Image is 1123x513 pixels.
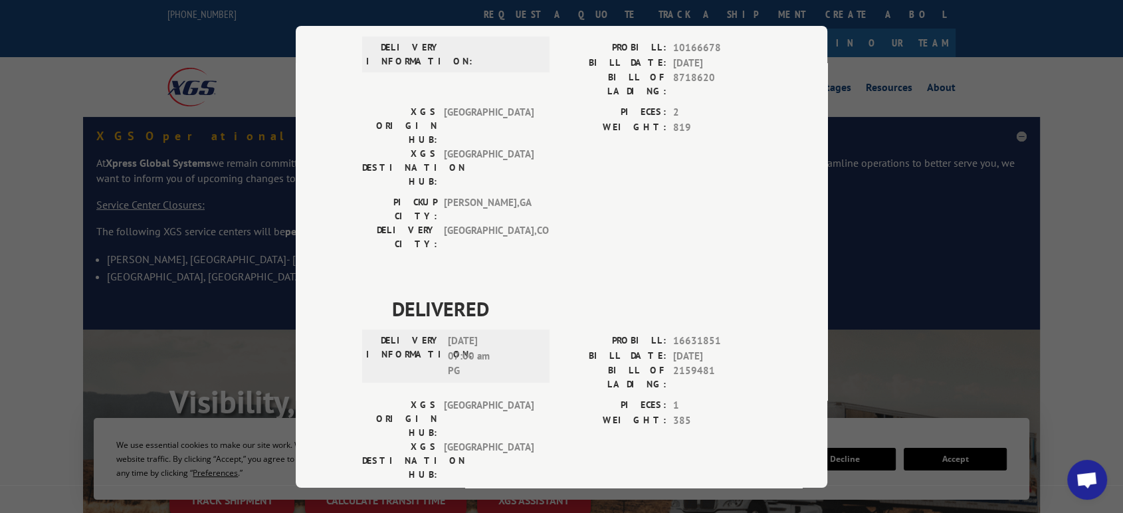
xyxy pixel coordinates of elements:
[362,398,437,440] label: XGS ORIGIN HUB:
[673,413,761,428] span: 385
[392,294,761,324] span: DELIVERED
[444,195,534,223] span: [PERSON_NAME] , GA
[362,195,437,223] label: PICKUP CITY:
[448,334,538,379] span: [DATE] 07:00 am PG
[561,55,666,70] label: BILL DATE:
[561,413,666,428] label: WEIGHT:
[673,70,761,98] span: 8718620
[362,440,437,482] label: XGS DESTINATION HUB:
[673,334,761,349] span: 16631851
[673,55,761,70] span: [DATE]
[444,440,534,482] span: [GEOGRAPHIC_DATA]
[444,147,534,189] span: [GEOGRAPHIC_DATA]
[561,120,666,135] label: WEIGHT:
[673,348,761,363] span: [DATE]
[1067,460,1107,500] a: Open chat
[673,363,761,391] span: 2159481
[561,363,666,391] label: BILL OF LADING:
[561,105,666,120] label: PIECES:
[673,398,761,413] span: 1
[561,70,666,98] label: BILL OF LADING:
[673,105,761,120] span: 2
[444,398,534,440] span: [GEOGRAPHIC_DATA]
[673,120,761,135] span: 819
[362,223,437,251] label: DELIVERY CITY:
[561,41,666,56] label: PROBILL:
[444,105,534,147] span: [GEOGRAPHIC_DATA]
[561,398,666,413] label: PIECES:
[561,348,666,363] label: BILL DATE:
[362,105,437,147] label: XGS ORIGIN HUB:
[444,223,534,251] span: [GEOGRAPHIC_DATA] , CO
[673,41,761,56] span: 10166678
[366,334,441,379] label: DELIVERY INFORMATION:
[392,1,761,31] span: DELIVERED
[561,334,666,349] label: PROBILL:
[366,41,441,68] label: DELIVERY INFORMATION:
[362,147,437,189] label: XGS DESTINATION HUB:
